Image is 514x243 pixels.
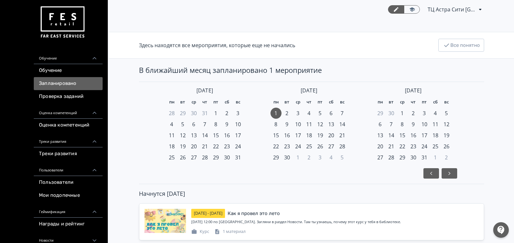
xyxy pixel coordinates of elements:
span: чт [307,99,311,105]
span: вт [389,99,394,105]
a: Запланировано [34,77,103,90]
span: 13 [377,131,383,139]
span: 7 [203,120,206,128]
span: вт [180,99,185,105]
span: 28 [388,154,394,161]
span: 24 [295,142,301,150]
span: 28 [339,142,345,150]
img: https://files.teachbase.ru/system/account/57463/logo/medium-936fc5084dd2c598f50a98b9cbe0469a.png [39,4,86,41]
span: 16 [410,131,416,139]
a: Треки развития [34,147,103,160]
span: 5 [181,120,184,128]
span: 25 [306,142,312,150]
span: 30 [191,109,197,117]
span: 3 [236,109,239,117]
span: 19 [444,131,449,139]
span: 23 [284,142,290,150]
span: 12 [180,131,186,139]
span: 4 [307,109,310,117]
span: сб [329,99,333,105]
span: 27 [191,154,197,161]
div: [DATE] [166,87,244,94]
a: Мои подопечные [34,189,103,202]
span: 15 [213,131,219,139]
span: 26 [180,154,186,161]
a: Переключиться в режим ученика [404,5,420,14]
span: 21 [339,131,345,139]
span: 23 [410,142,416,150]
div: В ближайший месяц запланировано 1 мероприятие [139,65,484,75]
span: чт [202,99,207,105]
span: 29 [213,154,219,161]
span: сб [433,99,438,105]
span: 10 [295,120,301,128]
div: [DATE] - [DATE] [191,209,225,218]
span: 26 [317,142,323,150]
span: вс [236,99,240,105]
span: 18 [306,131,312,139]
span: 30 [224,154,230,161]
span: 2 [307,154,310,161]
span: 12 [317,120,323,128]
span: 31 [421,154,427,161]
span: 27 [377,154,383,161]
span: 1 [434,154,437,161]
span: 9 [225,120,228,128]
span: 6 [330,109,332,117]
span: 7 [390,120,393,128]
span: 28 [202,154,208,161]
span: 14 [388,131,394,139]
span: 5 [341,154,344,161]
span: 29 [180,109,186,117]
span: 10 [421,120,427,128]
span: 15 [399,131,405,139]
span: 22 [273,142,279,150]
span: 1 [214,109,217,117]
span: 18 [169,142,175,150]
button: Все понятно [438,39,484,52]
span: 2 [445,154,448,161]
span: 22 [399,142,405,150]
span: 2 [225,109,228,117]
span: 8 [401,120,404,128]
span: 29 [399,154,405,161]
span: 7 [341,109,344,117]
a: Награды и рейтинг [34,218,103,231]
span: 11 [433,120,438,128]
span: 31 [202,109,208,117]
span: 29 [273,154,279,161]
div: Начнутся [DATE] [139,189,484,198]
span: пт [213,99,218,105]
span: 24 [235,142,241,150]
span: вс [340,99,345,105]
span: 20 [328,131,334,139]
a: Проверка заданий [34,90,103,103]
span: 8 [214,120,217,128]
div: [DATE] [375,87,452,94]
span: 9 [412,120,415,128]
span: 14 [339,120,345,128]
span: 1 [274,109,277,117]
div: 1 сентября в 12:00 по Москве. Загляни в раздел Новости. Там ты узнаешь, почему этот курс у тебя в... [191,219,479,225]
span: 10 [235,120,241,128]
a: Оценка компетенций [34,119,103,132]
div: Как я провел это лето [228,210,280,217]
span: 27 [328,142,334,150]
span: 4 [170,120,173,128]
span: 2 [412,109,415,117]
span: пт [422,99,427,105]
span: 20 [377,142,383,150]
span: 25 [169,154,175,161]
span: 14 [202,131,208,139]
span: 1 [296,154,299,161]
span: 2 [285,109,288,117]
span: 6 [379,120,382,128]
div: Геймификация [34,202,103,218]
span: 30 [388,109,394,117]
div: Здесь находятся все мероприятия, которые еще не начались [139,41,295,49]
span: 16 [224,131,230,139]
div: 1 материал [214,228,245,235]
span: ТЦ Астра Сити Димитровград СИН 6412760 [428,6,476,13]
span: 3 [319,154,321,161]
span: сб [225,99,229,105]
